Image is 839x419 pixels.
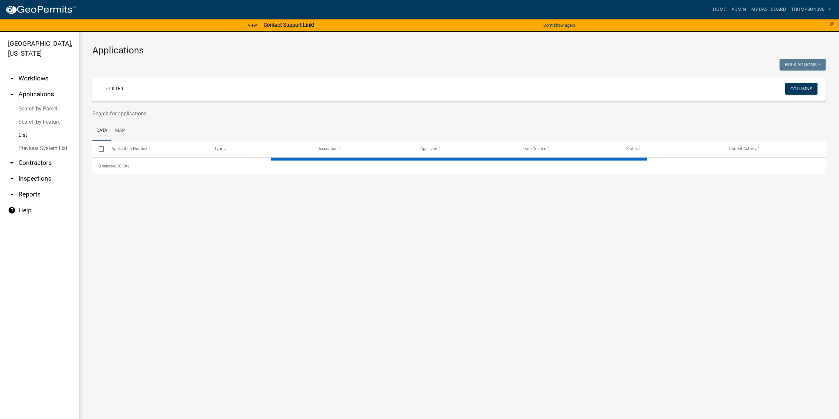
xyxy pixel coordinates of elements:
[729,3,749,16] a: Admin
[92,141,105,157] datatable-header-cell: Select
[830,20,834,28] button: Close
[8,175,16,183] i: arrow_drop_down
[414,141,517,157] datatable-header-cell: Applicant
[208,141,311,157] datatable-header-cell: Type
[105,141,208,157] datatable-header-cell: Application Number
[99,164,119,168] span: 0 selected /
[710,3,729,16] a: Home
[729,146,757,151] span: Current Activity
[92,45,826,56] h3: Applications
[749,3,789,16] a: My Dashboard
[317,146,338,151] span: Description
[8,90,16,98] i: arrow_drop_up
[723,141,826,157] datatable-header-cell: Current Activity
[92,158,826,174] div: 0 total
[523,146,546,151] span: Date Created
[420,146,437,151] span: Applicant
[8,159,16,167] i: arrow_drop_down
[264,22,314,28] strong: Contact Support Link!
[620,141,723,157] datatable-header-cell: Status
[214,146,223,151] span: Type
[100,83,129,95] a: + Filter
[112,146,147,151] span: Application Number
[830,19,834,28] span: ×
[111,120,129,141] a: Map
[626,146,638,151] span: Status
[780,59,826,71] button: Bulk Actions
[517,141,620,157] datatable-header-cell: Date Created
[785,83,818,95] button: Columns
[8,191,16,198] i: arrow_drop_down
[541,20,578,31] button: Don't show again
[92,107,702,120] input: Search for applications
[92,120,111,141] a: Data
[789,3,834,16] a: thompson0901
[8,206,16,214] i: help
[311,141,414,157] datatable-header-cell: Description
[8,75,16,82] i: arrow_drop_down
[245,20,260,31] a: View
